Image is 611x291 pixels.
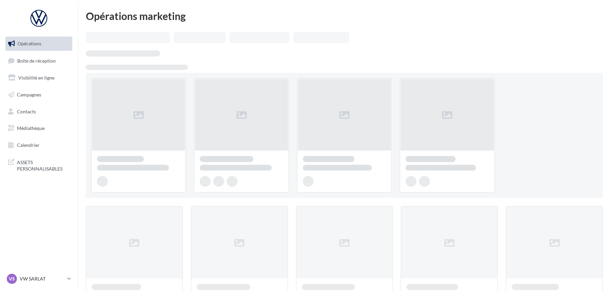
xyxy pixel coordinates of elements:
[4,121,74,135] a: Médiathèque
[18,75,54,81] span: Visibilité en ligne
[17,92,41,97] span: Campagnes
[20,275,65,282] p: VW SARLAT
[17,142,40,148] span: Calendrier
[4,155,74,175] a: ASSETS PERSONNALISABLES
[4,138,74,152] a: Calendrier
[18,41,41,46] span: Opérations
[4,71,74,85] a: Visibilité en ligne
[17,125,45,131] span: Médiathèque
[4,88,74,102] a: Campagnes
[86,11,603,21] div: Opérations marketing
[4,105,74,119] a: Contacts
[5,272,72,285] a: VS VW SARLAT
[4,37,74,51] a: Opérations
[9,275,15,282] span: VS
[17,58,56,63] span: Boîte de réception
[17,108,36,114] span: Contacts
[17,158,70,172] span: ASSETS PERSONNALISABLES
[4,53,74,68] a: Boîte de réception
